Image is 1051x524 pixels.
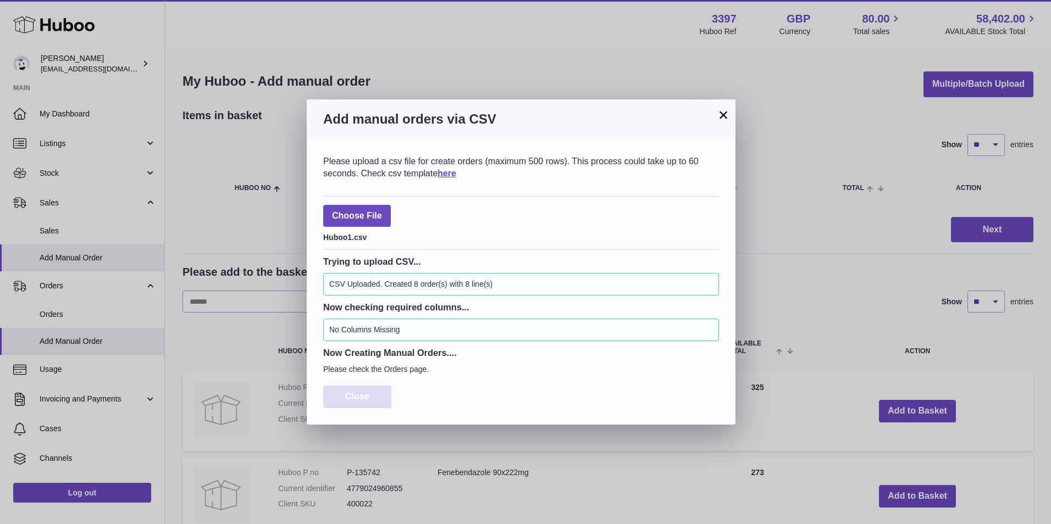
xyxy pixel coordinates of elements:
h3: Trying to upload CSV... [323,255,719,267]
h3: Now Creating Manual Orders.... [323,347,719,359]
div: CSV Uploaded. Created 8 order(s) with 8 line(s) [323,273,719,296]
span: Choose File [323,205,391,227]
div: Huboo1.csv [323,230,719,243]
div: No Columns Missing [323,319,719,341]
h3: Now checking required columns... [323,301,719,313]
p: Please check the Orders page. [323,364,719,375]
button: × [717,108,730,121]
a: here [438,169,456,178]
span: Close [345,392,369,401]
button: Close [323,386,391,408]
div: Please upload a csv file for create orders (maximum 500 rows). This process could take up to 60 s... [323,155,719,179]
h3: Add manual orders via CSV [323,110,719,128]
